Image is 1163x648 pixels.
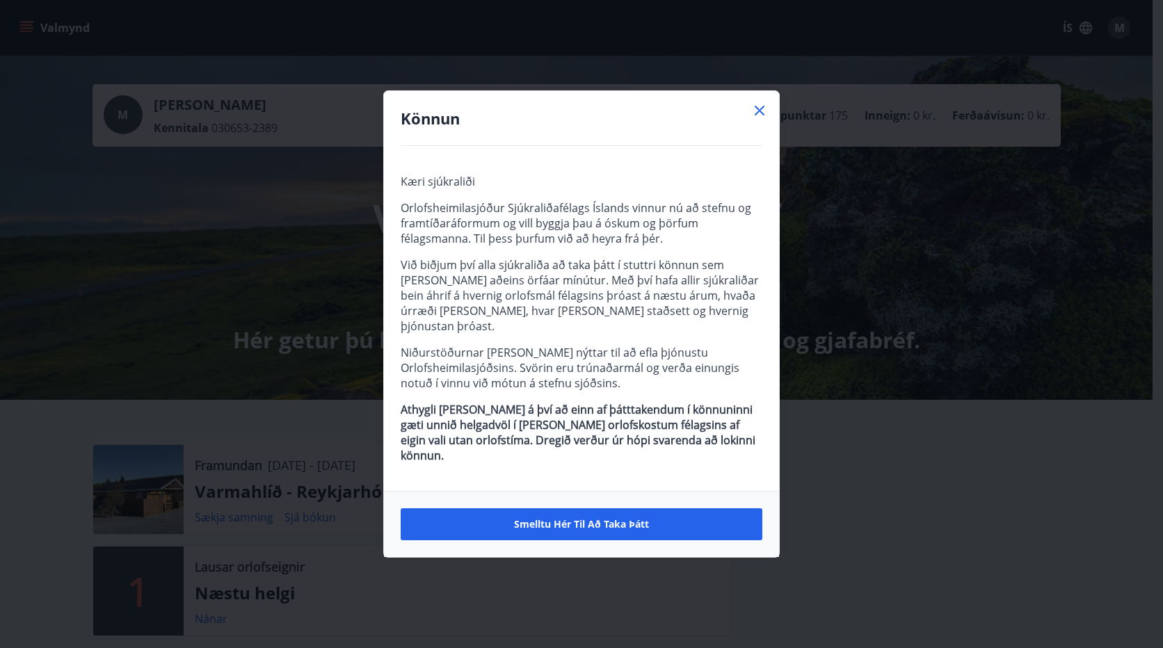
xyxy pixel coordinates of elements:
[514,517,649,531] span: Smelltu hér til að taka þátt
[401,402,755,463] strong: Athygli [PERSON_NAME] á því að einn af þátttakendum í könnuninni gæti unnið helgadvöl í [PERSON_N...
[401,345,762,391] p: Niðurstöðurnar [PERSON_NAME] nýttar til að efla þjónustu Orlofsheimilasjóðsins. Svörin eru trúnað...
[401,174,762,189] p: Kæri sjúkraliði
[401,257,762,334] p: Við biðjum því alla sjúkraliða að taka þátt í stuttri könnun sem [PERSON_NAME] aðeins örfáar mínú...
[401,508,762,540] button: Smelltu hér til að taka þátt
[401,200,762,246] p: Orlofsheimilasjóður Sjúkraliðafélags Íslands vinnur nú að stefnu og framtíðaráformum og vill bygg...
[401,108,762,129] h4: Könnun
